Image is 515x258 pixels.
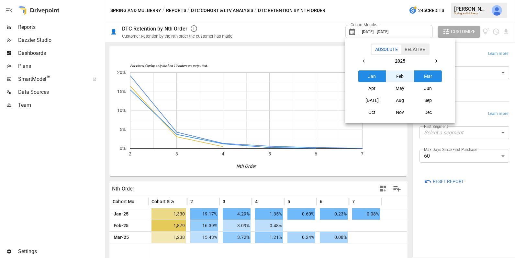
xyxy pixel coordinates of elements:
[386,82,414,94] button: May
[386,106,414,118] button: Nov
[358,94,386,106] button: [DATE]
[372,44,401,54] button: Absolute
[358,70,386,82] button: Jan
[358,106,386,118] button: Oct
[386,94,414,106] button: Aug
[386,70,414,82] button: Feb
[414,94,442,106] button: Sep
[370,55,430,67] button: 2025
[401,44,429,54] button: Relative
[414,70,442,82] button: Mar
[414,82,442,94] button: Jun
[414,106,442,118] button: Dec
[358,82,386,94] button: Apr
